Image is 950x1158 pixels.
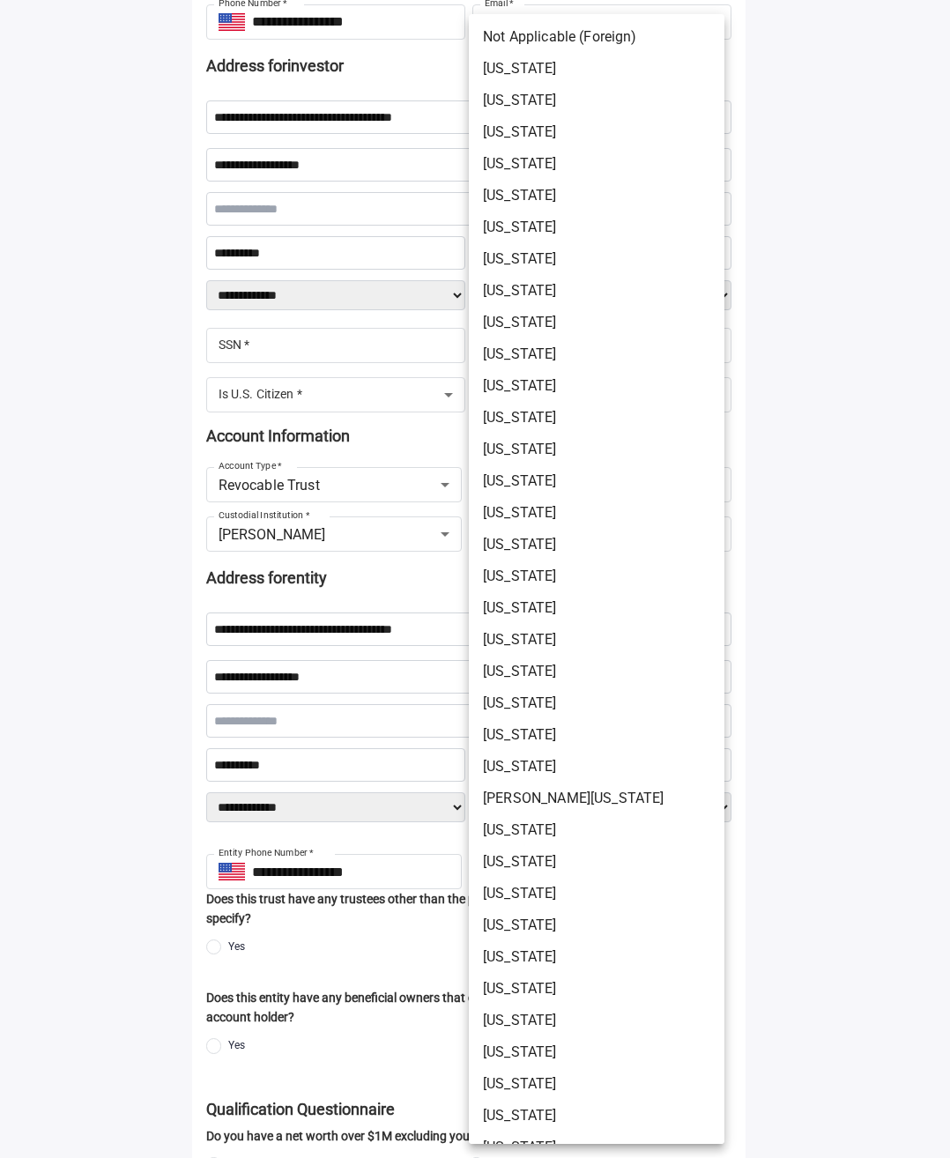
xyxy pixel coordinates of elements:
li: [US_STATE] [469,529,724,560]
li: [US_STATE] [469,1100,724,1132]
li: [US_STATE] [469,878,724,909]
li: [US_STATE] [469,180,724,212]
li: [US_STATE] [469,814,724,846]
li: [US_STATE] [469,465,724,497]
li: [US_STATE] [469,751,724,783]
li: [US_STATE] [469,243,724,275]
li: [US_STATE] [469,212,724,243]
li: [US_STATE] [469,338,724,370]
li: [US_STATE] [469,497,724,529]
li: [US_STATE] [469,624,724,656]
li: [US_STATE] [469,1068,724,1100]
li: [US_STATE] [469,656,724,687]
li: [US_STATE] [469,275,724,307]
li: [US_STATE] [469,560,724,592]
li: [US_STATE] [469,973,724,1005]
li: [US_STATE] [469,1036,724,1068]
li: Not Applicable (Foreign) [469,21,724,53]
li: [US_STATE] [469,909,724,941]
li: [US_STATE] [469,307,724,338]
li: [US_STATE] [469,846,724,878]
li: [US_STATE] [469,941,724,973]
li: [PERSON_NAME][US_STATE] [469,783,724,814]
li: [US_STATE] [469,148,724,180]
li: [US_STATE] [469,402,724,434]
li: [US_STATE] [469,1005,724,1036]
li: [US_STATE] [469,592,724,624]
li: [US_STATE] [469,53,724,85]
li: [US_STATE] [469,370,724,402]
li: [US_STATE] [469,116,724,148]
li: [US_STATE] [469,719,724,751]
li: [US_STATE] [469,687,724,719]
li: [US_STATE] [469,85,724,116]
li: [US_STATE] [469,434,724,465]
